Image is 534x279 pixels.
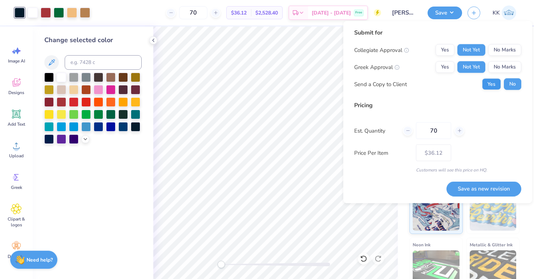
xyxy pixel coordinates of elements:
button: Yes [436,44,454,56]
span: KK [493,9,500,17]
span: Free [355,10,362,15]
span: Greek [11,185,22,190]
div: Pricing [354,101,521,110]
button: Save [428,7,462,19]
div: Greek Approval [354,63,400,71]
img: Standard [413,194,460,231]
input: – – [416,122,451,139]
span: Image AI [8,58,25,64]
a: KK [489,5,519,20]
div: Submit for [354,28,521,37]
div: Send a Copy to Client [354,80,407,88]
div: Customers will see this price on HQ. [354,167,521,173]
button: Not Yet [457,44,485,56]
button: Yes [436,61,454,73]
button: Yes [482,78,501,90]
strong: Need help? [27,256,53,263]
span: Decorate [8,254,25,259]
button: No Marks [488,44,521,56]
button: No [504,78,521,90]
span: Upload [9,153,24,159]
span: Designs [8,90,24,96]
button: Save as new revision [446,181,521,196]
span: Add Text [8,121,25,127]
img: Puff Ink [470,194,517,231]
button: Not Yet [457,61,485,73]
div: Collegiate Approval [354,46,409,54]
input: – – [179,6,207,19]
span: [DATE] - [DATE] [312,9,351,17]
input: Untitled Design [387,5,422,20]
img: Katie Kelly [502,5,516,20]
input: e.g. 7428 c [65,55,142,70]
span: Neon Ink [413,241,430,248]
span: Clipart & logos [4,216,28,228]
label: Price Per Item [354,149,410,157]
div: Accessibility label [218,261,225,268]
label: Est. Quantity [354,126,397,135]
span: $36.12 [231,9,247,17]
button: No Marks [488,61,521,73]
div: Change selected color [44,35,142,45]
span: $2,528.40 [255,9,278,17]
span: Metallic & Glitter Ink [470,241,513,248]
